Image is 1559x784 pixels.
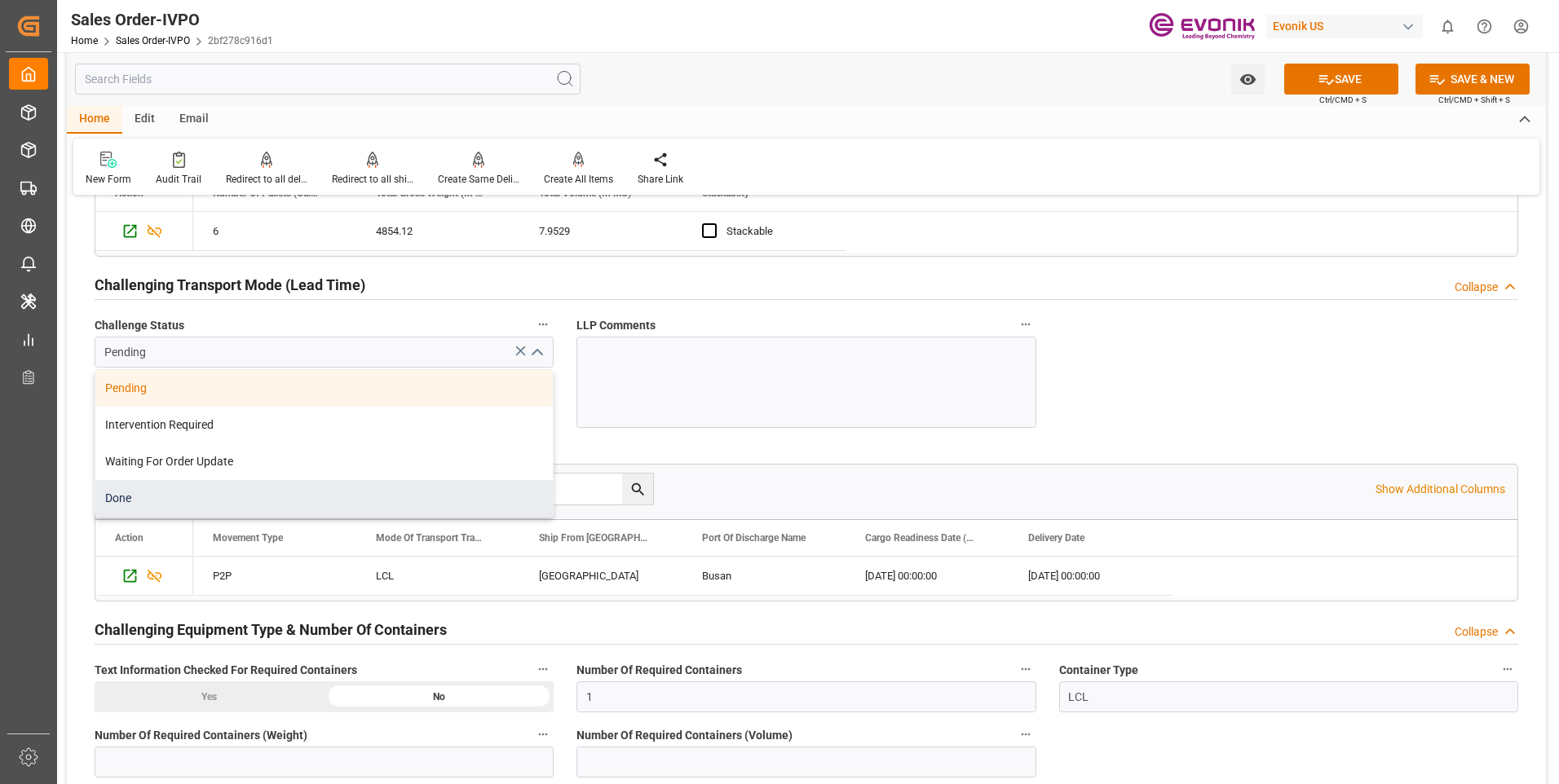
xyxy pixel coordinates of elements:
div: Redirect to all deliveries [226,172,307,187]
span: Cargo Readiness Date (Shipping Date) [865,532,974,544]
h2: Challenging Equipment Type & Number Of Containers [95,619,447,641]
button: Number Of Required Containers (Weight) [532,724,554,745]
span: Mode Of Transport Translation [376,532,485,544]
button: Number Of Required Containers [1015,658,1036,680]
div: Stackable [727,213,826,250]
button: Help Center [1466,8,1503,45]
div: [DATE] 00:00:00 [1009,557,1172,595]
div: Press SPACE to select this row. [193,212,846,251]
div: Yes [95,681,325,712]
button: show 0 new notifications [1429,8,1466,45]
div: Audit Trail [156,172,201,187]
div: No [325,681,554,712]
div: Waiting For Order Update [95,443,553,480]
div: Intervention Required [95,407,553,443]
div: Pending [95,370,553,407]
div: Create Same Delivery Date [438,172,519,187]
div: [GEOGRAPHIC_DATA] [519,557,682,595]
div: P2P [193,557,356,595]
div: Create All Items [544,172,613,187]
div: LCL [356,557,519,595]
input: Search Fields [75,64,581,95]
span: Container Type [1059,662,1138,679]
a: Home [71,35,98,46]
span: Number Of Required Containers (Volume) [576,727,793,744]
span: Movement Type [213,532,283,544]
span: Delivery Date [1028,532,1084,544]
div: Done [95,480,553,517]
button: Number Of Required Containers (Volume) [1015,724,1036,745]
div: Redirect to all shipments [332,172,413,187]
div: Press SPACE to select this row. [193,557,1172,596]
div: Share Link [638,172,683,187]
div: Busan [682,557,846,595]
div: [DATE] 00:00:00 [846,557,1009,595]
button: close menu [523,340,548,365]
span: Port Of Discharge Name [702,532,806,544]
p: Show Additional Columns [1376,481,1505,498]
div: New Form [86,172,131,187]
button: Evonik US [1266,11,1429,42]
span: Text Information Checked For Required Containers [95,662,357,679]
div: Collapse [1455,623,1498,641]
div: 7.9529 [519,212,682,250]
button: SAVE [1284,64,1398,95]
div: Home [67,106,122,134]
span: Challenge Status [95,317,184,334]
div: Sales Order-IVPO [71,7,273,32]
button: open menu [1231,64,1265,95]
div: Press SPACE to select this row. [95,557,193,596]
div: Collapse [1455,279,1498,296]
span: Ship From [GEOGRAPHIC_DATA] [539,532,648,544]
h2: Challenging Transport Mode (Lead Time) [95,274,365,296]
button: SAVE & NEW [1415,64,1530,95]
div: Action [115,532,144,544]
span: Number Of Required Containers [576,662,742,679]
div: 4854.12 [356,212,519,250]
a: Sales Order-IVPO [116,35,190,46]
button: Challenge Status [532,314,554,335]
button: search button [622,473,653,504]
div: Email [167,106,221,134]
div: Edit [122,106,167,134]
span: Ctrl/CMD + Shift + S [1438,94,1510,106]
div: 6 [193,212,356,250]
span: LLP Comments [576,317,656,334]
span: Ctrl/CMD + S [1319,94,1367,106]
div: Press SPACE to select this row. [95,212,193,251]
button: LLP Comments [1015,314,1036,335]
span: Number Of Required Containers (Weight) [95,727,307,744]
img: Evonik-brand-mark-Deep-Purple-RGB.jpeg_1700498283.jpeg [1149,12,1255,41]
button: Container Type [1497,658,1518,680]
button: Text Information Checked For Required Containers [532,658,554,680]
div: Evonik US [1266,15,1423,38]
